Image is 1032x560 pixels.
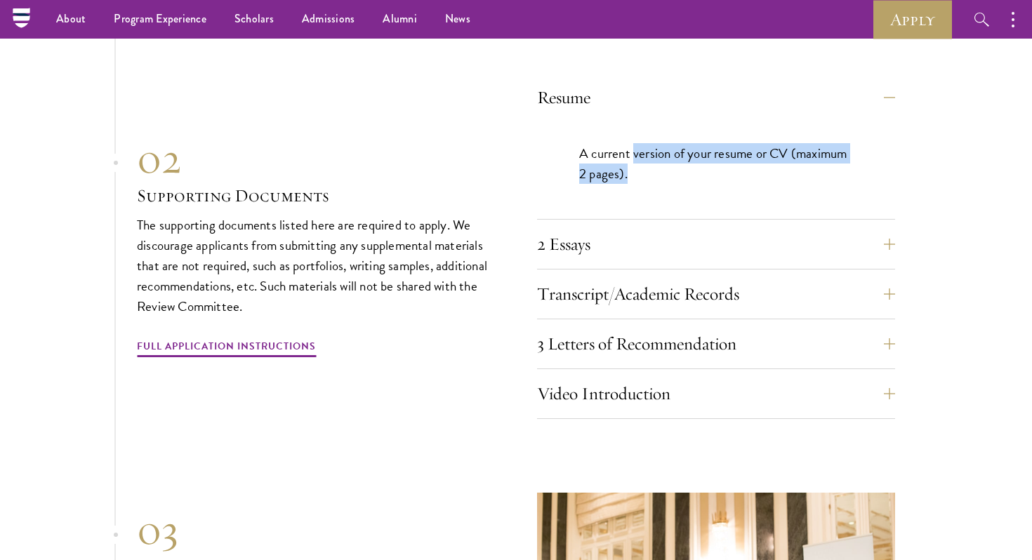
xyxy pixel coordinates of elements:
div: 02 [137,133,495,184]
p: The supporting documents listed here are required to apply. We discourage applicants from submitt... [137,215,495,316]
button: 2 Essays [537,227,895,261]
button: Video Introduction [537,377,895,411]
a: Full Application Instructions [137,338,316,359]
p: A current version of your resume or CV (maximum 2 pages). [579,143,853,184]
div: 03 [137,505,495,555]
button: Resume [537,81,895,114]
button: 3 Letters of Recommendation [537,327,895,361]
h3: Supporting Documents [137,184,495,208]
button: Transcript/Academic Records [537,277,895,311]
